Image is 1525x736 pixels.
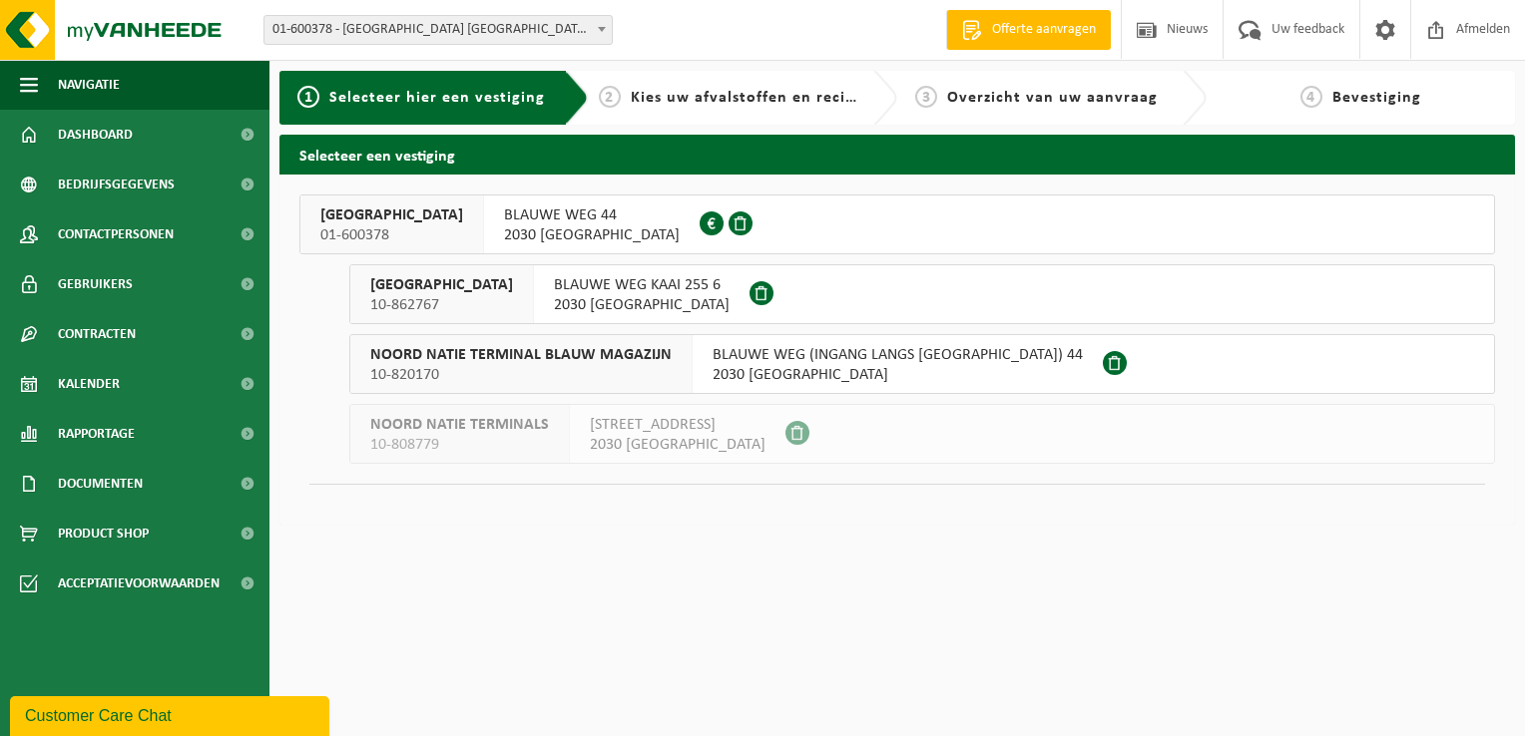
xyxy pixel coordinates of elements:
span: Rapportage [58,409,135,459]
span: 10-862767 [370,295,513,315]
span: 3 [915,86,937,108]
span: 10-808779 [370,435,549,455]
button: NOORD NATIE TERMINAL BLAUW MAGAZIJN 10-820170 BLAUWE WEG (INGANG LANGS [GEOGRAPHIC_DATA]) 442030 ... [349,334,1495,394]
span: Offerte aanvragen [987,20,1101,40]
span: 01-600378 - NOORD NATIE TERMINAL NV - ANTWERPEN [263,15,613,45]
span: Gebruikers [58,259,133,309]
button: [GEOGRAPHIC_DATA] 10-862767 BLAUWE WEG KAAI 255 62030 [GEOGRAPHIC_DATA] [349,264,1495,324]
h2: Selecteer een vestiging [279,135,1515,174]
span: 4 [1300,86,1322,108]
span: Overzicht van uw aanvraag [947,90,1158,106]
a: Offerte aanvragen [946,10,1111,50]
span: 2030 [GEOGRAPHIC_DATA] [504,225,680,245]
span: [GEOGRAPHIC_DATA] [370,275,513,295]
span: 1 [297,86,319,108]
span: 2 [599,86,621,108]
span: Documenten [58,459,143,509]
span: Contracten [58,309,136,359]
span: NOORD NATIE TERMINAL BLAUW MAGAZIJN [370,345,672,365]
span: BLAUWE WEG (INGANG LANGS [GEOGRAPHIC_DATA]) 44 [713,345,1083,365]
span: Bedrijfsgegevens [58,160,175,209]
span: Bevestiging [1332,90,1421,106]
span: 01-600378 [320,225,463,245]
span: 01-600378 - NOORD NATIE TERMINAL NV - ANTWERPEN [264,16,612,44]
span: 2030 [GEOGRAPHIC_DATA] [554,295,730,315]
span: [STREET_ADDRESS] [590,415,765,435]
span: [GEOGRAPHIC_DATA] [320,205,463,225]
span: Navigatie [58,60,120,110]
span: Kalender [58,359,120,409]
span: Kies uw afvalstoffen en recipiënten [631,90,905,106]
span: BLAUWE WEG KAAI 255 6 [554,275,730,295]
span: 2030 [GEOGRAPHIC_DATA] [713,365,1083,385]
span: 2030 [GEOGRAPHIC_DATA] [590,435,765,455]
span: Acceptatievoorwaarden [58,558,220,608]
iframe: chat widget [10,692,333,736]
span: Selecteer hier een vestiging [329,90,545,106]
span: NOORD NATIE TERMINALS [370,415,549,435]
span: BLAUWE WEG 44 [504,205,680,225]
span: Contactpersonen [58,209,174,259]
button: [GEOGRAPHIC_DATA] 01-600378 BLAUWE WEG 442030 [GEOGRAPHIC_DATA] [299,194,1495,254]
span: Product Shop [58,509,149,558]
span: 10-820170 [370,365,672,385]
span: Dashboard [58,110,133,160]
